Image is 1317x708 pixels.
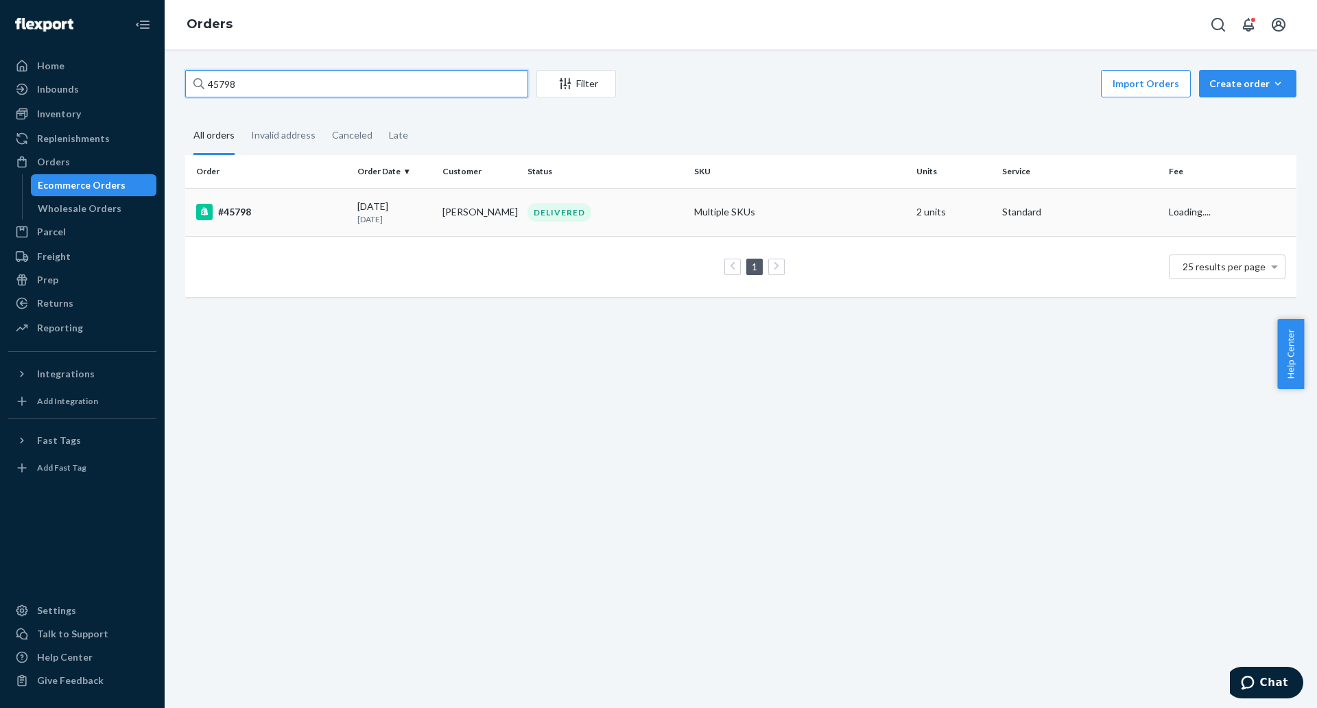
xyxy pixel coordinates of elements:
[8,151,156,173] a: Orders
[1002,205,1158,219] p: Standard
[37,395,98,407] div: Add Integration
[8,128,156,150] a: Replenishments
[37,132,110,145] div: Replenishments
[522,155,689,188] th: Status
[911,188,996,236] td: 2 units
[37,82,79,96] div: Inbounds
[1163,155,1296,188] th: Fee
[8,269,156,291] a: Prep
[536,70,616,97] button: Filter
[196,204,346,220] div: #45798
[8,457,156,479] a: Add Fast Tag
[8,600,156,622] a: Settings
[37,296,73,310] div: Returns
[437,188,522,236] td: [PERSON_NAME]
[1101,70,1191,97] button: Import Orders
[37,59,64,73] div: Home
[185,155,352,188] th: Order
[911,155,996,188] th: Units
[442,165,517,177] div: Customer
[352,155,437,188] th: Order Date
[8,221,156,243] a: Parcel
[1265,11,1292,38] button: Open account menu
[37,107,81,121] div: Inventory
[185,70,528,97] input: Search orders
[997,155,1163,188] th: Service
[31,174,157,196] a: Ecommerce Orders
[1230,667,1303,701] iframe: Opens a widget where you can chat to one of our agents
[129,11,156,38] button: Close Navigation
[1205,11,1232,38] button: Open Search Box
[37,650,93,664] div: Help Center
[8,646,156,668] a: Help Center
[176,5,244,45] ol: breadcrumbs
[37,250,71,263] div: Freight
[8,103,156,125] a: Inventory
[37,434,81,447] div: Fast Tags
[8,363,156,385] button: Integrations
[37,604,76,617] div: Settings
[8,429,156,451] button: Fast Tags
[187,16,233,32] a: Orders
[357,200,431,225] div: [DATE]
[8,292,156,314] a: Returns
[332,117,372,153] div: Canceled
[37,273,58,287] div: Prep
[8,317,156,339] a: Reporting
[31,198,157,220] a: Wholesale Orders
[8,246,156,268] a: Freight
[1199,70,1296,97] button: Create order
[37,321,83,335] div: Reporting
[37,462,86,473] div: Add Fast Tag
[37,155,70,169] div: Orders
[537,77,615,91] div: Filter
[193,117,235,155] div: All orders
[38,202,121,215] div: Wholesale Orders
[37,627,108,641] div: Talk to Support
[37,225,66,239] div: Parcel
[8,78,156,100] a: Inbounds
[8,55,156,77] a: Home
[8,623,156,645] button: Talk to Support
[251,117,316,153] div: Invalid address
[37,674,104,687] div: Give Feedback
[357,213,431,225] p: [DATE]
[1183,261,1266,272] span: 25 results per page
[1209,77,1286,91] div: Create order
[527,203,591,222] div: DELIVERED
[15,18,73,32] img: Flexport logo
[749,261,760,272] a: Page 1 is your current page
[8,670,156,692] button: Give Feedback
[8,390,156,412] a: Add Integration
[689,155,911,188] th: SKU
[1163,188,1296,236] td: Loading....
[389,117,408,153] div: Late
[689,188,911,236] td: Multiple SKUs
[37,367,95,381] div: Integrations
[38,178,126,192] div: Ecommerce Orders
[1235,11,1262,38] button: Open notifications
[1277,319,1304,389] button: Help Center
